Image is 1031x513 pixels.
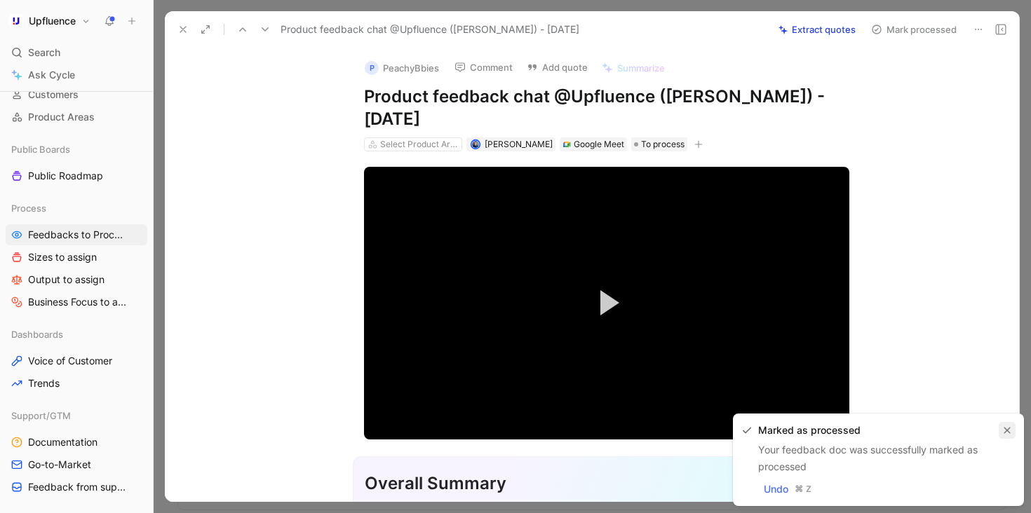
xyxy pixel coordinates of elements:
span: Output to assign [28,273,105,287]
div: Dashboards [6,324,147,345]
a: Public Roadmap [6,165,147,186]
a: Output to assign [6,269,147,290]
span: Documentation [28,435,97,449]
a: Business Focus to assign [6,292,147,313]
div: ProcessFeedbacks to ProcessSizes to assignOutput to assignBusiness Focus to assign [6,198,147,313]
button: Undo⌘Z [758,481,819,498]
span: Ask Cycle [28,67,75,83]
a: Feedback from support [6,477,147,498]
a: Go-to-Market [6,454,147,475]
div: Marked as processed [758,422,993,439]
span: Voice of Customer [28,354,112,368]
span: Dashboards [11,327,63,341]
div: Search [6,42,147,63]
button: Comment [448,57,519,77]
button: Add quote [520,57,594,77]
span: Go-to-Market [28,458,91,472]
h1: Upfluence [29,15,76,27]
span: Summarize [617,62,665,74]
span: [PERSON_NAME] [485,139,553,149]
button: Mark processed [865,20,963,39]
a: Trends [6,373,147,394]
div: Overall Summary [365,471,849,496]
div: Google Meet [574,137,624,151]
a: Feedbacks to Process [6,224,147,245]
a: Sizes to assign [6,247,147,268]
div: Support/GTM [6,405,147,426]
span: Business Focus to assign [28,295,129,309]
button: Play Video [575,271,638,334]
a: Documentation [6,432,147,453]
a: Ask Cycle [6,64,147,85]
div: Z [804,482,814,496]
a: Customers [6,84,147,105]
span: Feedback from support [28,480,128,494]
span: Trends [28,376,60,390]
span: To process [641,137,685,151]
div: ⌘ [794,482,804,496]
a: Voice of Customer [6,350,147,371]
button: PPeachyBbies [358,57,445,78]
div: To process [631,137,687,151]
button: UpfluenceUpfluence [6,11,94,31]
div: Video Player [364,167,849,439]
span: Your feedback doc was successfully marked as processed [758,444,978,472]
span: Product Areas [28,110,95,124]
img: Upfluence [9,14,23,28]
div: DashboardsVoice of CustomerTrends [6,324,147,394]
span: Public Roadmap [28,169,103,183]
div: Support/GTMDocumentationGo-to-MarketFeedback from support [6,405,147,498]
span: Undo [764,481,788,498]
span: Search [28,44,60,61]
div: Public Boards [6,139,147,160]
span: Customers [28,88,79,102]
h1: Product feedback chat @Upfluence ([PERSON_NAME]) - [DATE] [364,85,849,130]
button: Summarize [595,58,671,78]
div: P [365,61,379,75]
span: Support/GTM [11,409,71,423]
a: Product Areas [6,107,147,128]
button: Extract quotes [772,20,862,39]
span: Public Boards [11,142,70,156]
span: Process [11,201,46,215]
span: Feedbacks to Process [28,228,128,242]
div: Process [6,198,147,219]
div: Public BoardsPublic Roadmap [6,139,147,186]
img: avatar [471,140,479,148]
span: Sizes to assign [28,250,97,264]
div: Select Product Areas [380,137,459,151]
span: Product feedback chat @Upfluence ([PERSON_NAME]) - [DATE] [281,21,579,38]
